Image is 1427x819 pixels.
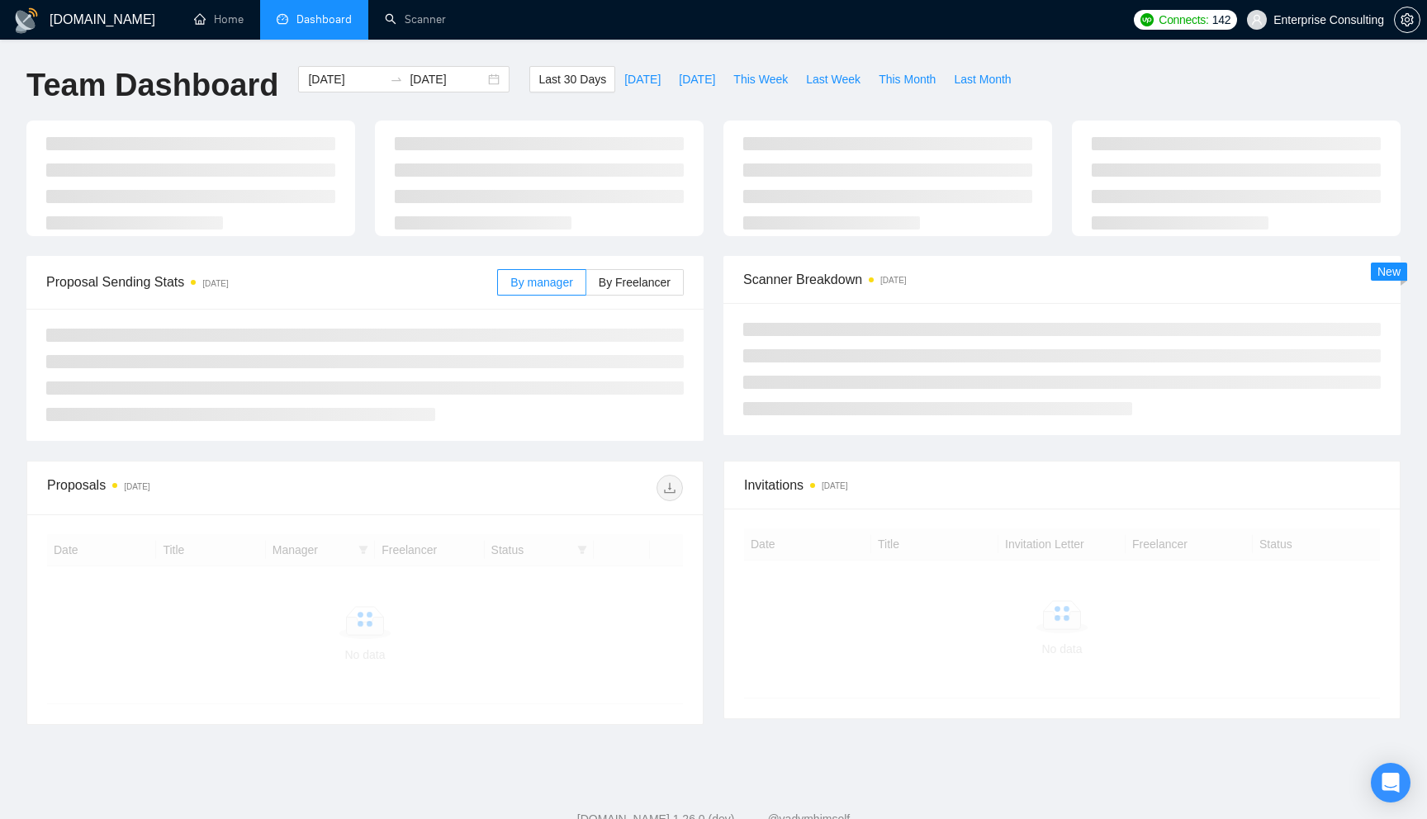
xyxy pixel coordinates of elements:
button: Last Month [945,66,1020,92]
span: Dashboard [296,12,352,26]
span: New [1377,265,1401,278]
span: setting [1395,13,1420,26]
span: swap-right [390,73,403,86]
span: Connects: [1159,11,1208,29]
img: upwork-logo.png [1140,13,1154,26]
time: [DATE] [202,279,228,288]
button: Last Week [797,66,870,92]
span: dashboard [277,13,288,25]
span: Scanner Breakdown [743,269,1381,290]
button: [DATE] [615,66,670,92]
span: This Month [879,70,936,88]
img: logo [13,7,40,34]
button: This Month [870,66,945,92]
input: End date [410,70,485,88]
a: searchScanner [385,12,446,26]
button: This Week [724,66,797,92]
span: Last Week [806,70,860,88]
a: setting [1394,13,1420,26]
time: [DATE] [124,482,149,491]
span: 142 [1212,11,1230,29]
div: Open Intercom Messenger [1371,763,1410,802]
span: Last Month [954,70,1011,88]
button: [DATE] [670,66,724,92]
input: Start date [308,70,383,88]
span: to [390,73,403,86]
button: Last 30 Days [529,66,615,92]
a: homeHome [194,12,244,26]
time: [DATE] [880,276,906,285]
span: [DATE] [679,70,715,88]
span: Last 30 Days [538,70,606,88]
time: [DATE] [822,481,847,490]
span: Invitations [744,475,1380,495]
span: [DATE] [624,70,661,88]
span: This Week [733,70,788,88]
span: user [1251,14,1263,26]
span: By Freelancer [599,276,671,289]
button: setting [1394,7,1420,33]
div: Proposals [47,475,365,501]
span: By manager [510,276,572,289]
h1: Team Dashboard [26,66,278,105]
span: Proposal Sending Stats [46,272,497,292]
